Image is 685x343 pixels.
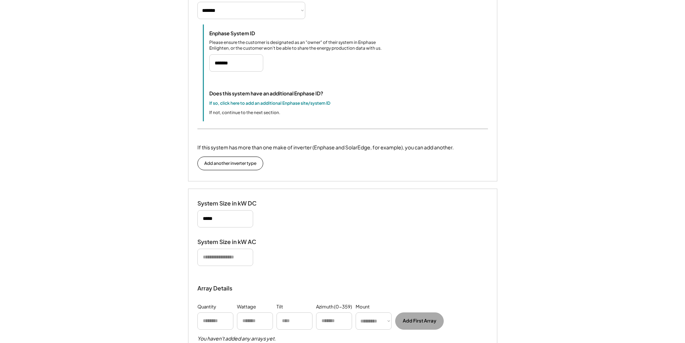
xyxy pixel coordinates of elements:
[197,303,216,311] div: Quantity
[197,238,269,246] div: System Size in kW AC
[197,144,454,151] div: If this system has more than one make of inverter (Enphase and SolarEdge, for example), you can a...
[356,303,370,311] div: Mount
[395,312,444,330] button: Add First Array
[209,109,280,116] div: If not, continue to the next section.
[209,100,330,107] div: If so, click here to add an additional Enphase site/system ID
[197,200,269,207] div: System Size in kW DC
[237,303,256,311] div: Wattage
[197,157,263,170] button: Add another inverter type
[209,40,389,52] div: Please ensure the customer is designated as an "owner" of their system in Enphase Enlighten, or t...
[277,303,283,311] div: Tilt
[197,335,276,342] h5: You haven't added any arrays yet.
[197,284,233,293] div: Array Details
[209,90,323,97] div: Does this system have an additional Enphase ID?
[316,303,352,311] div: Azimuth (0-359)
[209,30,281,36] div: Enphase System ID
